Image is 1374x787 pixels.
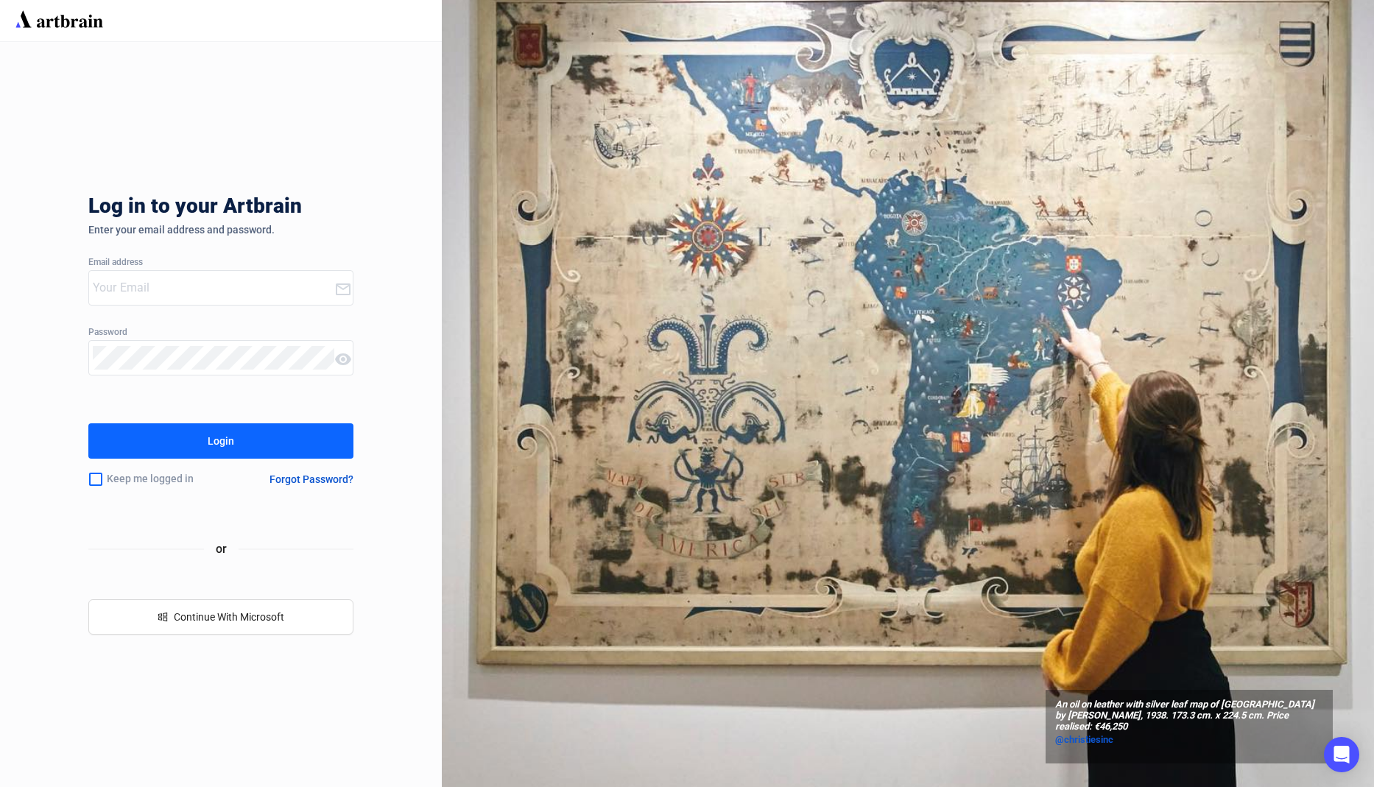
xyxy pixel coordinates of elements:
div: Forgot Password? [269,473,353,485]
button: Login [88,423,353,459]
div: Open Intercom Messenger [1324,737,1359,772]
div: Keep me logged in [88,464,234,495]
div: Login [208,429,234,453]
span: windows [158,612,168,622]
span: An oil on leather with silver leaf map of [GEOGRAPHIC_DATA] by [PERSON_NAME], 1938. 173.3 cm. x 2... [1055,699,1323,733]
span: or [204,540,239,558]
div: Email address [88,258,353,268]
div: Enter your email address and password. [88,224,353,236]
span: Continue With Microsoft [174,611,284,623]
span: @christiesinc [1055,734,1113,745]
button: windowsContinue With Microsoft [88,599,353,635]
a: @christiesinc [1055,733,1323,747]
div: Log in to your Artbrain [88,194,530,224]
input: Your Email [93,276,334,300]
div: Password [88,328,353,338]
